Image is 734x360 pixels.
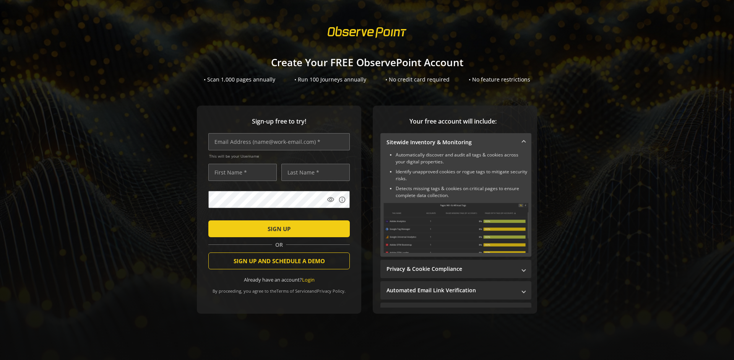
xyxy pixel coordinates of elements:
[208,133,350,150] input: Email Address (name@work-email.com) *
[281,164,350,181] input: Last Name *
[380,117,526,126] span: Your free account will include:
[208,283,350,294] div: By proceeding, you agree to the and .
[208,164,277,181] input: First Name *
[208,117,350,126] span: Sign-up free to try!
[396,168,528,182] li: Identify unapproved cookies or rogue tags to mitigate security risks.
[338,196,346,204] mat-icon: info
[380,151,531,257] div: Sitewide Inventory & Monitoring
[386,265,516,273] mat-panel-title: Privacy & Cookie Compliance
[294,76,366,83] div: • Run 100 Journeys annually
[234,254,325,268] span: SIGN UP AND SCHEDULE A DEMO
[204,76,275,83] div: • Scan 1,000 pages annually
[380,303,531,321] mat-expansion-panel-header: Performance Monitoring with Web Vitals
[396,185,528,199] li: Detects missing tags & cookies on critical pages to ensure complete data collection.
[327,196,335,204] mat-icon: visibility
[208,220,350,237] button: SIGN UP
[317,288,344,294] a: Privacy Policy
[380,133,531,151] mat-expansion-panel-header: Sitewide Inventory & Monitoring
[469,76,530,83] div: • No feature restrictions
[380,260,531,278] mat-expansion-panel-header: Privacy & Cookie Compliance
[272,241,286,249] span: OR
[268,222,291,236] span: SIGN UP
[380,281,531,300] mat-expansion-panel-header: Automated Email Link Verification
[208,252,350,269] button: SIGN UP AND SCHEDULE A DEMO
[302,276,315,283] a: Login
[383,203,528,253] img: Sitewide Inventory & Monitoring
[209,153,350,159] span: This will be your Username
[396,151,528,165] li: Automatically discover and audit all tags & cookies across your digital properties.
[386,287,516,294] mat-panel-title: Automated Email Link Verification
[385,76,450,83] div: • No credit card required
[208,276,350,283] div: Already have an account?
[386,138,516,146] mat-panel-title: Sitewide Inventory & Monitoring
[276,288,309,294] a: Terms of Service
